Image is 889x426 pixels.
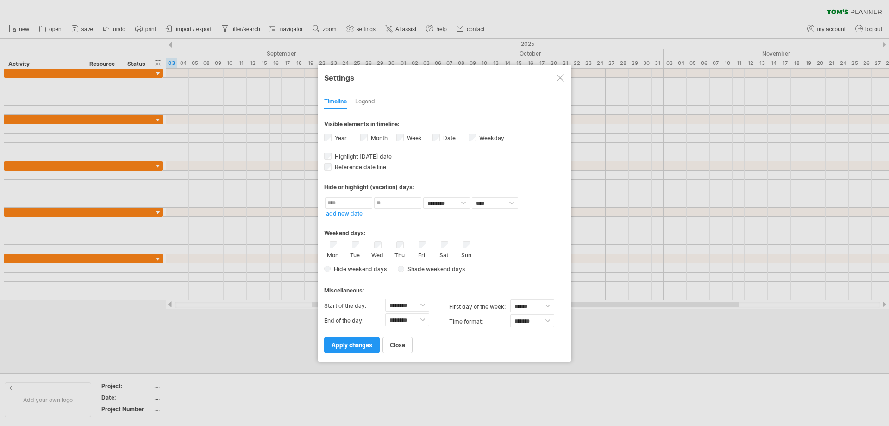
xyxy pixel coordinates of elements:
a: apply changes [324,337,380,353]
label: Start of the day: [324,299,385,313]
label: first day of the week: [449,299,510,314]
label: Week [405,134,422,141]
span: apply changes [332,342,372,349]
label: Thu [394,250,405,259]
label: Time format: [449,314,510,329]
span: Shade weekend days [404,266,465,273]
div: Legend [355,95,375,109]
div: Settings [324,69,565,86]
span: Highlight [DATE] date [333,153,392,160]
div: Weekend days: [324,221,565,239]
label: Tue [349,250,361,259]
span: Hide weekend days [331,266,387,273]
label: Date [441,134,456,141]
a: add new date [326,210,363,217]
a: close [382,337,413,353]
label: Wed [371,250,383,259]
label: End of the day: [324,313,385,328]
label: Sun [460,250,472,259]
label: Sat [438,250,450,259]
label: Year [333,134,347,141]
div: Timeline [324,95,347,109]
label: Fri [416,250,427,259]
label: Month [369,134,388,141]
label: Weekday [477,134,504,141]
span: close [390,342,405,349]
div: Miscellaneous: [324,278,565,296]
div: Hide or highlight (vacation) days: [324,184,565,191]
div: Visible elements in timeline: [324,121,565,130]
label: Mon [327,250,338,259]
span: Reference date line [333,164,386,171]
